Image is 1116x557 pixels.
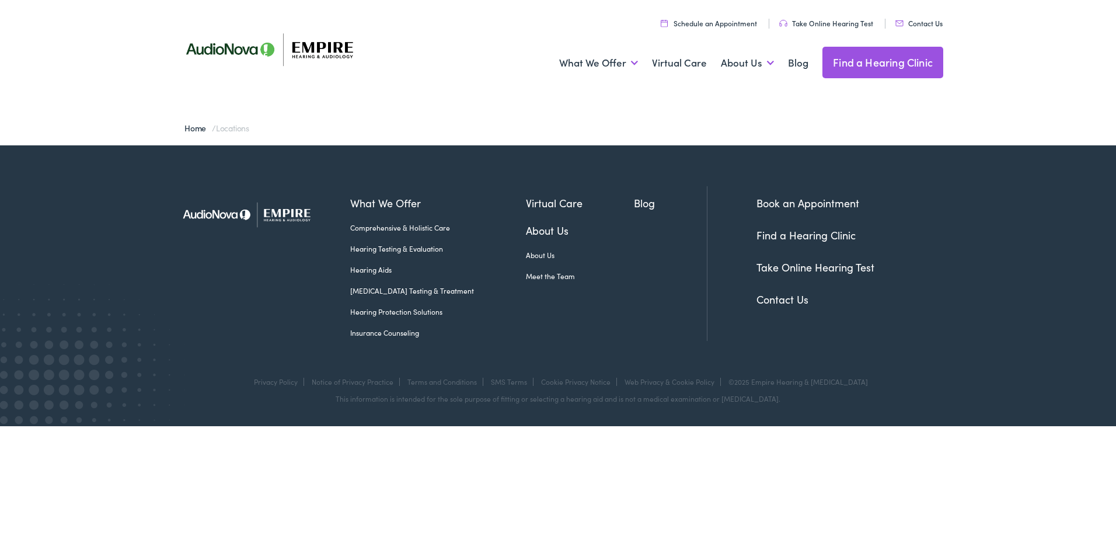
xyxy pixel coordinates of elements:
a: Take Online Hearing Test [779,18,873,28]
span: / [184,122,249,134]
a: About Us [526,250,634,260]
a: What We Offer [559,41,638,85]
a: Contact Us [895,18,943,28]
a: About Us [526,222,634,238]
a: [MEDICAL_DATA] Testing & Treatment [350,286,526,296]
a: Find a Hearing Clinic [756,228,856,242]
a: Cookie Privacy Notice [541,377,611,387]
img: utility icon [661,19,668,27]
a: SMS Terms [491,377,527,387]
a: About Us [721,41,774,85]
a: Blog [634,195,707,211]
a: Hearing Aids [350,264,526,275]
a: Notice of Privacy Practice [312,377,393,387]
img: Empire Hearing & Audiology [173,186,333,243]
a: Privacy Policy [254,377,298,387]
a: Take Online Hearing Test [756,260,874,274]
div: This information is intended for the sole purpose of fitting or selecting a hearing aid and is no... [173,395,943,403]
a: Insurance Counseling [350,328,526,338]
a: Find a Hearing Clinic [822,47,943,78]
a: Home [184,122,212,134]
a: Virtual Care [526,195,634,211]
a: Blog [788,41,808,85]
a: Contact Us [756,292,808,307]
a: Terms and Conditions [407,377,477,387]
a: Meet the Team [526,271,634,281]
a: Schedule an Appointment [661,18,757,28]
div: ©2025 Empire Hearing & [MEDICAL_DATA] [723,378,868,386]
a: Hearing Testing & Evaluation [350,243,526,254]
a: Book an Appointment [756,196,859,210]
img: utility icon [895,20,904,26]
span: Locations [216,122,249,134]
a: Hearing Protection Solutions [350,307,526,317]
a: Virtual Care [652,41,707,85]
img: utility icon [779,20,787,27]
a: Web Privacy & Cookie Policy [625,377,714,387]
a: What We Offer [350,195,526,211]
a: Comprehensive & Holistic Care [350,222,526,233]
